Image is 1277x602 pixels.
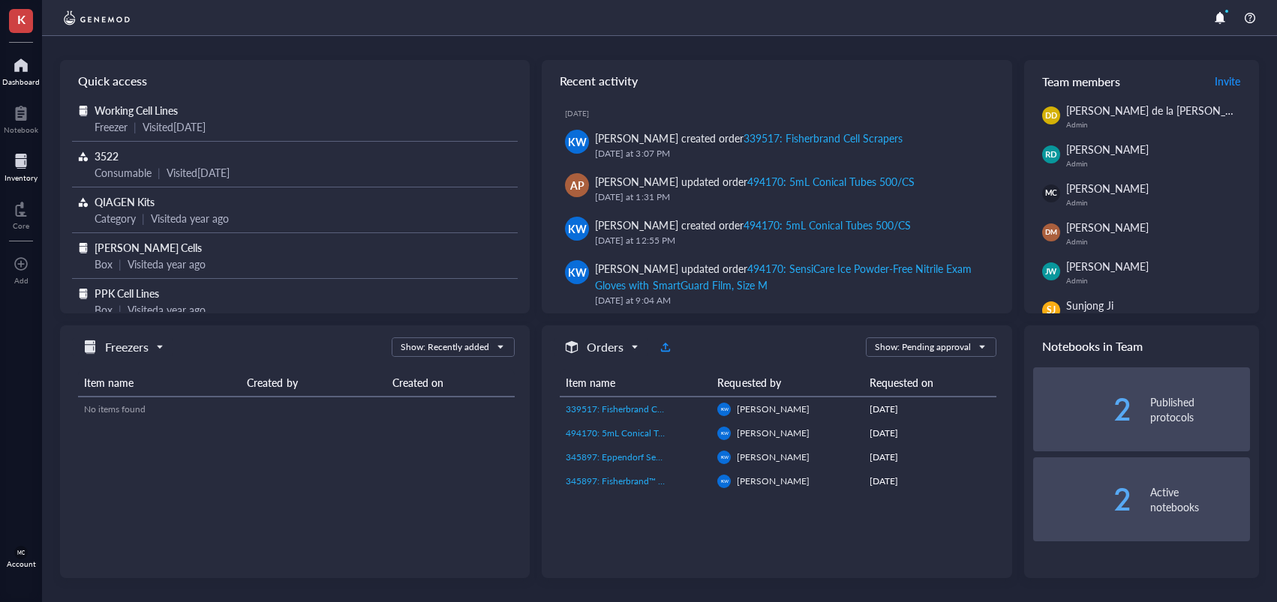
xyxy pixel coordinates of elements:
[870,427,991,440] div: [DATE]
[566,475,705,488] a: 345897: Fisherbrand™ Autoclavable Waste Bags - Large
[1045,109,1057,121] span: DD
[720,454,728,460] span: KW
[720,478,728,484] span: KW
[105,338,149,356] h5: Freezers
[1066,142,1149,157] span: [PERSON_NAME]
[84,403,509,416] div: No items found
[595,130,903,146] div: [PERSON_NAME] created order
[737,403,810,415] span: [PERSON_NAME]
[386,369,514,397] th: Created on
[95,164,152,181] div: Consumable
[119,301,122,318] div: |
[864,369,997,397] th: Requested on
[737,475,810,487] span: [PERSON_NAME]
[1033,397,1133,421] div: 2
[560,369,711,397] th: Item name
[7,559,36,568] div: Account
[4,101,38,134] a: Notebook
[566,451,1206,463] span: 345897: Eppendorf Serological Pipets, sterile, free of detectable pyrogens, DNA, RNase and DNase....
[1214,69,1241,93] button: Invite
[711,369,863,397] th: Requested by
[60,9,134,27] img: genemod-logo
[870,403,991,416] div: [DATE]
[1066,120,1259,129] div: Admin
[1066,159,1250,168] div: Admin
[737,451,810,463] span: [PERSON_NAME]
[1150,394,1250,424] div: Published protocols
[17,550,25,556] span: MC
[13,197,29,230] a: Core
[554,124,999,167] a: KW[PERSON_NAME] created order339517: Fisherbrand Cell Scrapers[DATE] at 3:07 PM
[2,77,40,86] div: Dashboard
[570,177,584,193] span: AP
[1047,304,1056,317] span: SJ
[1066,198,1250,207] div: Admin
[566,403,702,415] span: 339517: Fisherbrand Cell Scrapers
[566,427,710,439] span: 494170: 5mL Conical Tubes 500/CS
[568,264,587,280] span: KW
[587,338,623,356] h5: Orders
[737,427,810,439] span: [PERSON_NAME]
[158,164,161,181] div: |
[720,406,728,412] span: KW
[747,174,915,189] div: 494170: 5mL Conical Tubes 500/CS
[95,148,119,163] span: 3522
[241,369,386,397] th: Created by
[14,276,29,285] div: Add
[566,475,786,487] span: 345897: Fisherbrand™ Autoclavable Waste Bags - Large
[595,260,987,293] div: [PERSON_NAME] updated order
[870,451,991,464] div: [DATE]
[4,125,38,134] div: Notebook
[1066,259,1149,274] span: [PERSON_NAME]
[95,286,159,301] span: PPK Cell Lines
[566,427,705,440] a: 494170: 5mL Conical Tubes 500/CS
[1150,484,1250,514] div: Active notebooks
[1045,265,1057,277] span: JW
[143,118,206,135] div: Visited [DATE]
[167,164,230,181] div: Visited [DATE]
[142,210,145,226] div: |
[13,221,29,230] div: Core
[5,173,38,182] div: Inventory
[128,256,206,272] div: Visited a year ago
[119,256,122,272] div: |
[1024,325,1259,367] div: Notebooks in Team
[565,109,999,118] div: [DATE]
[1066,103,1259,118] span: [PERSON_NAME] de la [PERSON_NAME]
[95,210,136,226] div: Category
[1066,298,1113,313] span: Sunjong Ji
[720,430,728,436] span: KW
[60,60,530,102] div: Quick access
[1066,181,1149,196] span: [PERSON_NAME]
[5,149,38,182] a: Inventory
[1066,220,1149,235] span: [PERSON_NAME]
[95,194,155,209] span: QIAGEN Kits
[568,133,587,150] span: KW
[151,210,229,226] div: Visited a year ago
[875,340,971,354] div: Show: Pending approval
[95,118,128,135] div: Freezer
[566,451,705,464] a: 345897: Eppendorf Serological Pipets, sterile, free of detectable pyrogens, DNA, RNase and DNase....
[566,403,705,416] a: 339517: Fisherbrand Cell Scrapers
[595,217,911,233] div: [PERSON_NAME] created order
[554,211,999,254] a: KW[PERSON_NAME] created order494170: 5mL Conical Tubes 500/CS[DATE] at 12:55 PM
[595,173,915,190] div: [PERSON_NAME] updated order
[95,301,113,318] div: Box
[17,10,26,28] span: K
[870,475,991,488] div: [DATE]
[1045,187,1057,199] span: MC
[744,130,903,145] div: 339517: Fisherbrand Cell Scrapers
[95,256,113,272] div: Box
[568,220,587,237] span: KW
[1045,148,1057,161] span: RD
[401,340,489,354] div: Show: Recently added
[554,167,999,211] a: AP[PERSON_NAME] updated order494170: 5mL Conical Tubes 500/CS[DATE] at 1:31 PM
[1024,60,1259,102] div: Team members
[95,240,202,255] span: [PERSON_NAME] Cells
[1066,237,1250,246] div: Admin
[128,301,206,318] div: Visited a year ago
[2,53,40,86] a: Dashboard
[595,146,987,161] div: [DATE] at 3:07 PM
[595,261,972,292] div: 494170: SensiCare Ice Powder-Free Nitrile Exam Gloves with SmartGuard Film, Size M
